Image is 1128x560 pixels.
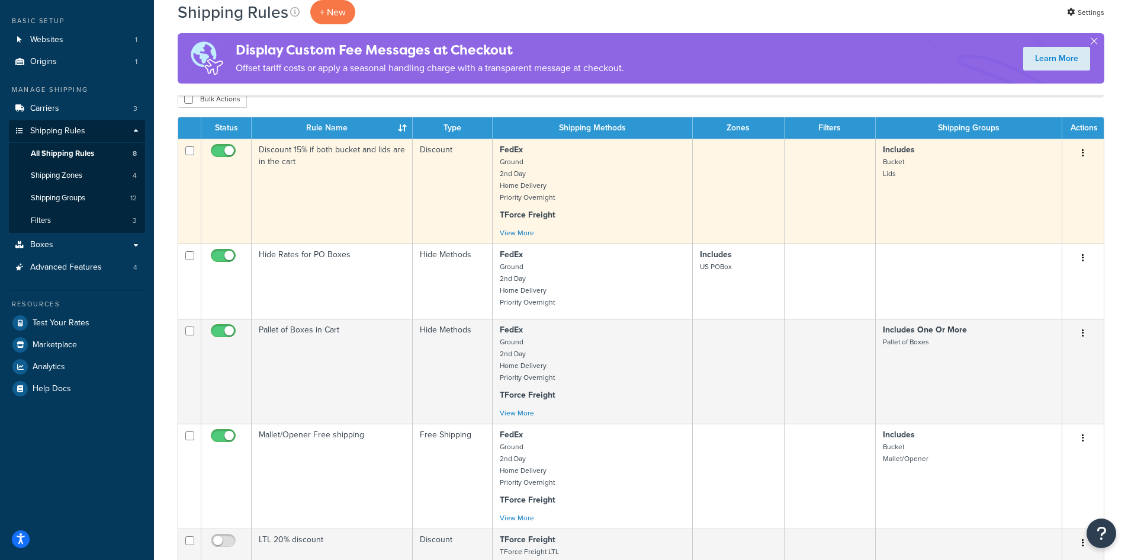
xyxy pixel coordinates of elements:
[30,57,57,67] span: Origins
[9,143,145,165] a: All Shipping Rules 8
[500,389,555,401] strong: TForce Freight
[30,35,63,45] span: Websites
[9,356,145,377] a: Analytics
[493,117,693,139] th: Shipping Methods
[133,149,137,159] span: 8
[500,441,555,488] small: Ground 2nd Day Home Delivery Priority Overnight
[33,384,71,394] span: Help Docs
[236,40,624,60] h4: Display Custom Fee Messages at Checkout
[33,362,65,372] span: Analytics
[883,428,915,441] strong: Includes
[30,104,59,114] span: Carriers
[500,546,559,557] small: TForce Freight LTL
[500,209,555,221] strong: TForce Freight
[500,408,534,418] a: View More
[30,126,85,136] span: Shipping Rules
[500,156,555,203] small: Ground 2nd Day Home Delivery Priority Overnight
[9,120,145,142] a: Shipping Rules
[1023,47,1090,71] a: Learn More
[9,143,145,165] li: All Shipping Rules
[500,533,555,546] strong: TForce Freight
[9,257,145,279] li: Advanced Features
[500,143,523,156] strong: FedEx
[413,244,493,319] td: Hide Methods
[133,171,137,181] span: 4
[9,85,145,95] div: Manage Shipping
[178,33,236,84] img: duties-banner-06bc72dcb5fe05cb3f9472aba00be2ae8eb53ab6f0d8bb03d382ba314ac3c341.png
[33,318,89,328] span: Test Your Rates
[883,324,967,336] strong: Includes One Or More
[9,312,145,334] a: Test Your Rates
[31,216,51,226] span: Filters
[252,424,413,529] td: Mallet/Opener Free shipping
[413,139,493,244] td: Discount
[252,139,413,244] td: Discount 15% if both bucket and lids are in the cart
[9,334,145,356] a: Marketplace
[9,299,145,309] div: Resources
[178,90,247,108] button: Bulk Actions
[883,441,928,464] small: Bucket Mallet/Opener
[30,240,53,250] span: Boxes
[500,337,555,383] small: Ground 2nd Day Home Delivery Priority Overnight
[252,244,413,319] td: Hide Rates for PO Boxes
[9,210,145,232] li: Filters
[135,57,137,67] span: 1
[9,120,145,233] li: Shipping Rules
[500,324,523,336] strong: FedEx
[876,117,1062,139] th: Shipping Groups
[9,165,145,187] li: Shipping Zones
[252,117,413,139] th: Rule Name : activate to sort column ascending
[1062,117,1104,139] th: Actions
[9,257,145,279] a: Advanced Features 4
[9,51,145,73] a: Origins 1
[500,428,523,441] strong: FedEx
[236,60,624,76] p: Offset tariff costs or apply a seasonal handling charge with a transparent message at checkout.
[178,1,288,24] h1: Shipping Rules
[9,210,145,232] a: Filters 3
[9,165,145,187] a: Shipping Zones 4
[31,149,94,159] span: All Shipping Rules
[500,261,555,308] small: Ground 2nd Day Home Delivery Priority Overnight
[201,117,252,139] th: Status
[883,143,915,156] strong: Includes
[9,51,145,73] li: Origins
[33,340,77,350] span: Marketplace
[133,263,137,273] span: 4
[9,187,145,209] li: Shipping Groups
[785,117,876,139] th: Filters
[883,337,929,347] small: Pallet of Boxes
[9,29,145,51] a: Websites 1
[30,263,102,273] span: Advanced Features
[700,261,732,272] small: US POBox
[1087,519,1116,548] button: Open Resource Center
[413,117,493,139] th: Type
[135,35,137,45] span: 1
[9,234,145,256] a: Boxes
[9,29,145,51] li: Websites
[1067,4,1104,21] a: Settings
[9,187,145,209] a: Shipping Groups 12
[500,494,555,506] strong: TForce Freight
[413,319,493,424] td: Hide Methods
[9,98,145,120] li: Carriers
[133,104,137,114] span: 3
[700,248,732,261] strong: Includes
[130,193,137,203] span: 12
[252,319,413,424] td: Pallet of Boxes in Cart
[693,117,785,139] th: Zones
[883,156,904,179] small: Bucket Lids
[9,378,145,399] a: Help Docs
[9,16,145,26] div: Basic Setup
[500,248,523,261] strong: FedEx
[9,98,145,120] a: Carriers 3
[500,228,534,238] a: View More
[133,216,137,226] span: 3
[31,193,85,203] span: Shipping Groups
[500,513,534,523] a: View More
[413,424,493,529] td: Free Shipping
